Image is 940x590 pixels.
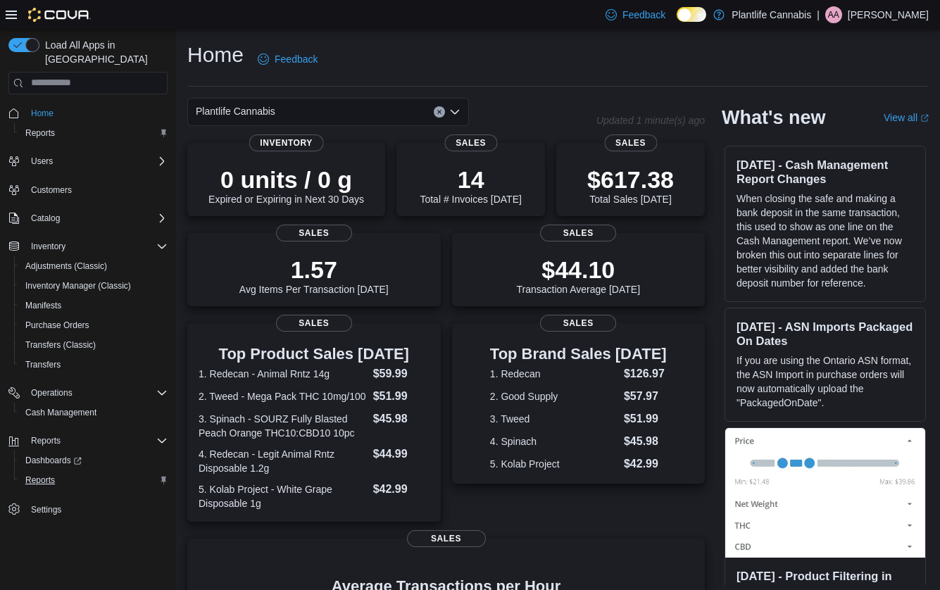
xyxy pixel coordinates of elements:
[490,457,618,471] dt: 5. Kolab Project
[25,238,71,255] button: Inventory
[20,356,168,373] span: Transfers
[20,472,61,489] a: Reports
[373,388,430,405] dd: $51.99
[596,115,705,126] p: Updated 1 minute(s) ago
[276,315,352,332] span: Sales
[20,277,168,294] span: Inventory Manager (Classic)
[737,158,914,186] h3: [DATE] - Cash Management Report Changes
[516,256,640,284] p: $44.10
[208,165,364,205] div: Expired or Expiring in Next 30 Days
[25,432,66,449] button: Reports
[3,103,173,123] button: Home
[25,280,131,291] span: Inventory Manager (Classic)
[25,384,78,401] button: Operations
[25,500,168,517] span: Settings
[14,123,173,143] button: Reports
[622,8,665,22] span: Feedback
[624,433,667,450] dd: $45.98
[3,498,173,519] button: Settings
[199,482,368,510] dt: 5. Kolab Project - White Grape Disposable 1g
[31,241,65,252] span: Inventory
[199,412,368,440] dt: 3. Spinach - SOURZ Fully Blasted Peach Orange THC10:CBD10 10pc
[540,315,616,332] span: Sales
[490,412,618,426] dt: 3. Tweed
[434,106,445,118] button: Clear input
[490,346,667,363] h3: Top Brand Sales [DATE]
[196,103,275,120] span: Plantlife Cannabis
[20,404,102,421] a: Cash Management
[249,134,324,151] span: Inventory
[14,315,173,335] button: Purchase Orders
[825,6,842,23] div: Andrew Aylward
[14,335,173,355] button: Transfers (Classic)
[31,435,61,446] span: Reports
[199,346,430,363] h3: Top Product Sales [DATE]
[737,192,914,290] p: When closing the safe and making a bank deposit in the same transaction, this used to show as one...
[208,165,364,194] p: 0 units / 0 g
[31,387,73,398] span: Operations
[25,501,67,518] a: Settings
[25,475,55,486] span: Reports
[677,7,706,22] input: Dark Mode
[25,210,65,227] button: Catalog
[25,210,168,227] span: Catalog
[20,258,168,275] span: Adjustments (Classic)
[199,389,368,403] dt: 2. Tweed - Mega Pack THC 10mg/100
[31,156,53,167] span: Users
[722,106,825,129] h2: What's new
[25,455,82,466] span: Dashboards
[14,256,173,276] button: Adjustments (Classic)
[239,256,389,295] div: Avg Items Per Transaction [DATE]
[828,6,839,23] span: AA
[25,181,168,199] span: Customers
[20,317,95,334] a: Purchase Orders
[239,256,389,284] p: 1.57
[20,337,168,353] span: Transfers (Classic)
[14,470,173,490] button: Reports
[20,452,168,469] span: Dashboards
[604,134,657,151] span: Sales
[624,388,667,405] dd: $57.97
[600,1,671,29] a: Feedback
[276,225,352,241] span: Sales
[20,356,66,373] a: Transfers
[31,108,54,119] span: Home
[20,452,87,469] a: Dashboards
[25,359,61,370] span: Transfers
[737,353,914,410] p: If you are using the Ontario ASN format, the ASN Import in purchase orders will now automatically...
[737,320,914,348] h3: [DATE] - ASN Imports Packaged On Dates
[516,256,640,295] div: Transaction Average [DATE]
[373,365,430,382] dd: $59.99
[25,153,58,170] button: Users
[20,337,101,353] a: Transfers (Classic)
[25,300,61,311] span: Manifests
[407,530,486,547] span: Sales
[25,153,168,170] span: Users
[28,8,91,22] img: Cova
[624,410,667,427] dd: $51.99
[920,114,929,123] svg: External link
[14,451,173,470] a: Dashboards
[25,105,59,122] a: Home
[373,481,430,498] dd: $42.99
[20,317,168,334] span: Purchase Orders
[199,447,368,475] dt: 4. Redecan - Legit Animal Rntz Disposable 1.2g
[8,97,168,556] nav: Complex example
[373,446,430,463] dd: $44.99
[490,367,618,381] dt: 1. Redecan
[25,127,55,139] span: Reports
[587,165,674,205] div: Total Sales [DATE]
[817,6,820,23] p: |
[3,151,173,171] button: Users
[14,403,173,422] button: Cash Management
[20,472,168,489] span: Reports
[25,384,168,401] span: Operations
[25,182,77,199] a: Customers
[444,134,497,151] span: Sales
[14,355,173,375] button: Transfers
[25,320,89,331] span: Purchase Orders
[25,407,96,418] span: Cash Management
[31,184,72,196] span: Customers
[199,367,368,381] dt: 1. Redecan - Animal Rntz 14g
[420,165,521,205] div: Total # Invoices [DATE]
